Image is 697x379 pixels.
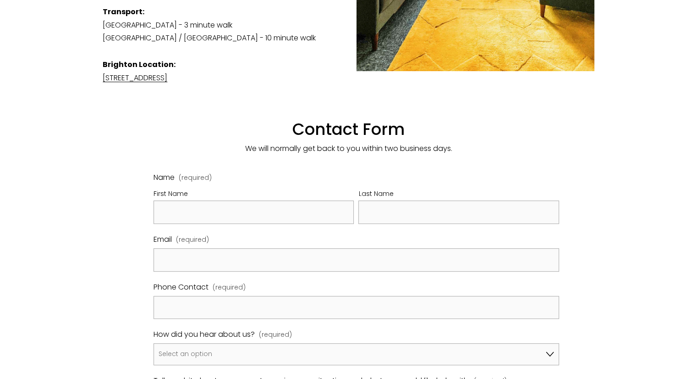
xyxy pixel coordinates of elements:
[103,59,176,70] strong: Brighton Location:
[154,188,354,201] div: First Name
[154,281,209,294] span: Phone Contact
[176,234,209,246] span: (required)
[103,6,144,17] strong: Transport:
[103,100,594,140] h1: Contact Form
[154,233,172,246] span: Email
[259,329,292,341] span: (required)
[154,343,559,365] select: How did you hear about us?
[213,282,246,294] span: (required)
[154,328,255,341] span: How did you hear about us?
[103,142,594,156] p: We will normally get back to you within two business days.
[103,72,167,83] a: [STREET_ADDRESS]
[154,171,175,184] span: Name
[179,174,212,181] span: (required)
[358,188,559,201] div: Last Name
